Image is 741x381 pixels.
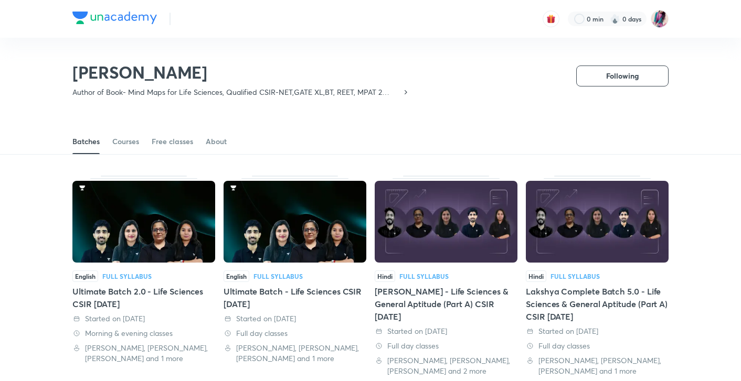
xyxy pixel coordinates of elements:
[206,129,227,154] a: About
[543,10,559,27] button: avatar
[72,136,100,147] div: Batches
[72,176,215,376] div: Ultimate Batch 2.0 - Life Sciences CSIR Dec'25
[72,313,215,324] div: Started on 31 Aug 2025
[375,181,517,263] img: Thumbnail
[526,176,669,376] div: Lakshya Complete Batch 5.0 - Life Sciences & General Aptitude (Part A) CSIR Jul'25
[152,136,193,147] div: Free classes
[546,14,556,24] img: avatar
[610,14,620,24] img: streak
[375,285,517,323] div: [PERSON_NAME] - Life Sciences & General Aptitude (Part A) CSIR [DATE]
[551,273,600,279] div: Full Syllabus
[651,10,669,28] img: archana singh
[72,62,410,83] h2: [PERSON_NAME]
[375,355,517,376] div: Yogesh Bishnoi, Neha Taneja, Neelam Verma and 2 more
[112,129,139,154] a: Courses
[399,273,449,279] div: Full Syllabus
[224,176,366,376] div: Ultimate Batch - Life Sciences CSIR Dec'25
[526,270,546,282] span: Hindi
[526,341,669,351] div: Full day classes
[72,12,157,24] img: Company Logo
[526,355,669,376] div: Yogesh Bishnoi, Neha Taneja, Neelam Verma and 1 more
[72,12,157,27] a: Company Logo
[72,181,215,263] img: Thumbnail
[112,136,139,147] div: Courses
[526,326,669,336] div: Started on 7 May 2025
[224,270,249,282] span: English
[253,273,303,279] div: Full Syllabus
[152,129,193,154] a: Free classes
[72,285,215,310] div: Ultimate Batch 2.0 - Life Sciences CSIR [DATE]
[224,181,366,263] img: Thumbnail
[72,129,100,154] a: Batches
[72,343,215,364] div: Yogesh Bishnoi, Neha Taneja, Neelam Verma and 1 more
[224,313,366,324] div: Started on 31 Jul 2025
[224,328,366,339] div: Full day classes
[72,87,401,97] p: Author of Book- Mind Maps for Life Sciences, Qualified CSIR-NET,GATE XL,BT, REET, MPAT 2 times Ra...
[375,341,517,351] div: Full day classes
[224,343,366,364] div: Yogesh Bishnoi, Neha Taneja, Neelam Verma and 1 more
[102,273,152,279] div: Full Syllabus
[375,176,517,376] div: Aarambh Batch - Life Sciences & General Aptitude (Part A) CSIR Dec'25
[72,270,98,282] span: English
[375,326,517,336] div: Started on 21 May 2025
[224,285,366,310] div: Ultimate Batch - Life Sciences CSIR [DATE]
[526,181,669,263] img: Thumbnail
[576,66,669,86] button: Following
[206,136,227,147] div: About
[72,328,215,339] div: Morning & evening classes
[526,285,669,323] div: Lakshya Complete Batch 5.0 - Life Sciences & General Aptitude (Part A) CSIR [DATE]
[375,270,395,282] span: Hindi
[606,71,639,81] span: Following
